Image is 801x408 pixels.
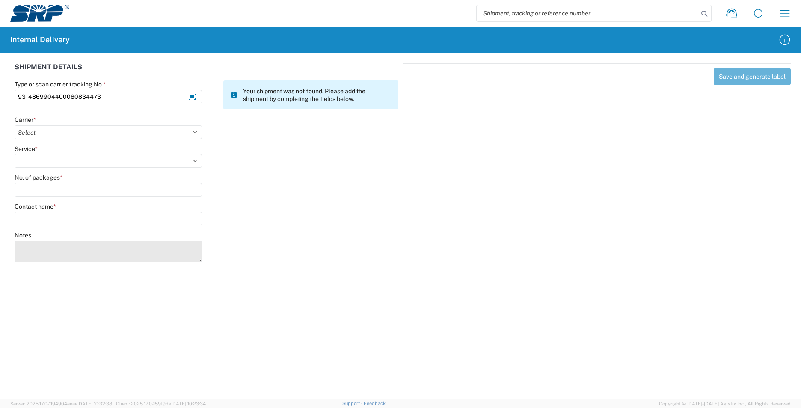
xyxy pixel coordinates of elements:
[15,203,56,210] label: Contact name
[15,145,38,153] label: Service
[15,116,36,124] label: Carrier
[10,35,70,45] h2: Internal Delivery
[171,401,206,406] span: [DATE] 10:23:34
[15,231,31,239] label: Notes
[15,80,106,88] label: Type or scan carrier tracking No.
[659,400,791,408] span: Copyright © [DATE]-[DATE] Agistix Inc., All Rights Reserved
[15,174,62,181] label: No. of packages
[342,401,364,406] a: Support
[77,401,112,406] span: [DATE] 10:32:38
[10,5,69,22] img: srp
[477,5,698,21] input: Shipment, tracking or reference number
[243,87,392,103] span: Your shipment was not found. Please add the shipment by completing the fields below.
[116,401,206,406] span: Client: 2025.17.0-159f9de
[15,63,398,80] div: SHIPMENT DETAILS
[364,401,386,406] a: Feedback
[10,401,112,406] span: Server: 2025.17.0-1194904eeae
